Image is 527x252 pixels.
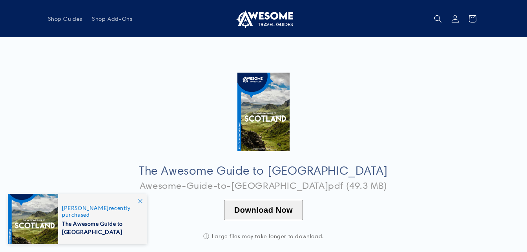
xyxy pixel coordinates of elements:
div: Large files may take longer to download. [185,233,342,240]
a: Shop Add-Ons [87,11,137,27]
span: Shop Add-Ons [92,15,132,22]
span: ⓘ [203,233,210,240]
span: Shop Guides [48,15,83,22]
span: recently purchased [62,205,139,218]
span: The Awesome Guide to [GEOGRAPHIC_DATA] [62,218,139,236]
span: [PERSON_NAME] [62,205,109,211]
button: Download Now [224,200,303,220]
a: Shop Guides [43,11,88,27]
img: Awesome Travel Guides [234,9,293,28]
summary: Search [429,10,447,27]
a: Awesome Travel Guides [231,6,296,31]
img: Cover_Large_-Scotland.jpg [237,73,290,151]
